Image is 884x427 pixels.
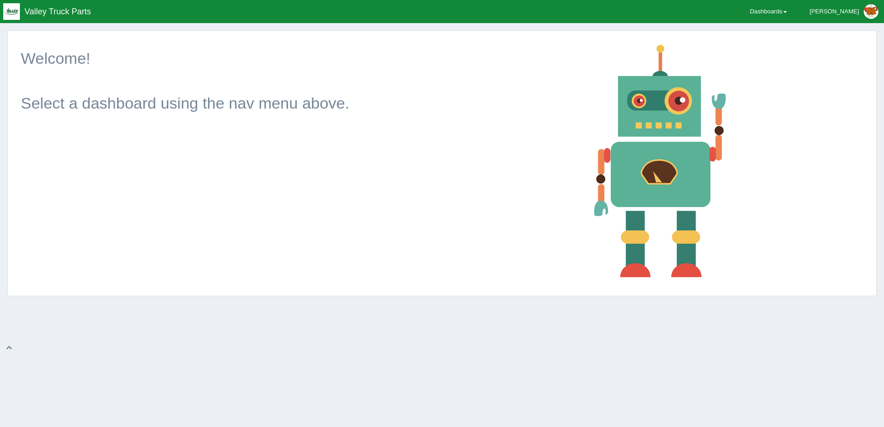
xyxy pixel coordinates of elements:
img: Profile Picture [864,4,878,19]
div: [PERSON_NAME] [810,2,859,21]
p: Welcome! Select a dashboard using the nav menu above. [21,47,580,115]
img: q1blfpkbivjhsugxdrfq.png [3,3,20,20]
span: Valley Truck Parts [25,7,91,16]
img: robot-18af129d45a23e4dba80317a7b57af8f57279c3d1c32989fc063bd2141a5b856.png [587,38,734,284]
